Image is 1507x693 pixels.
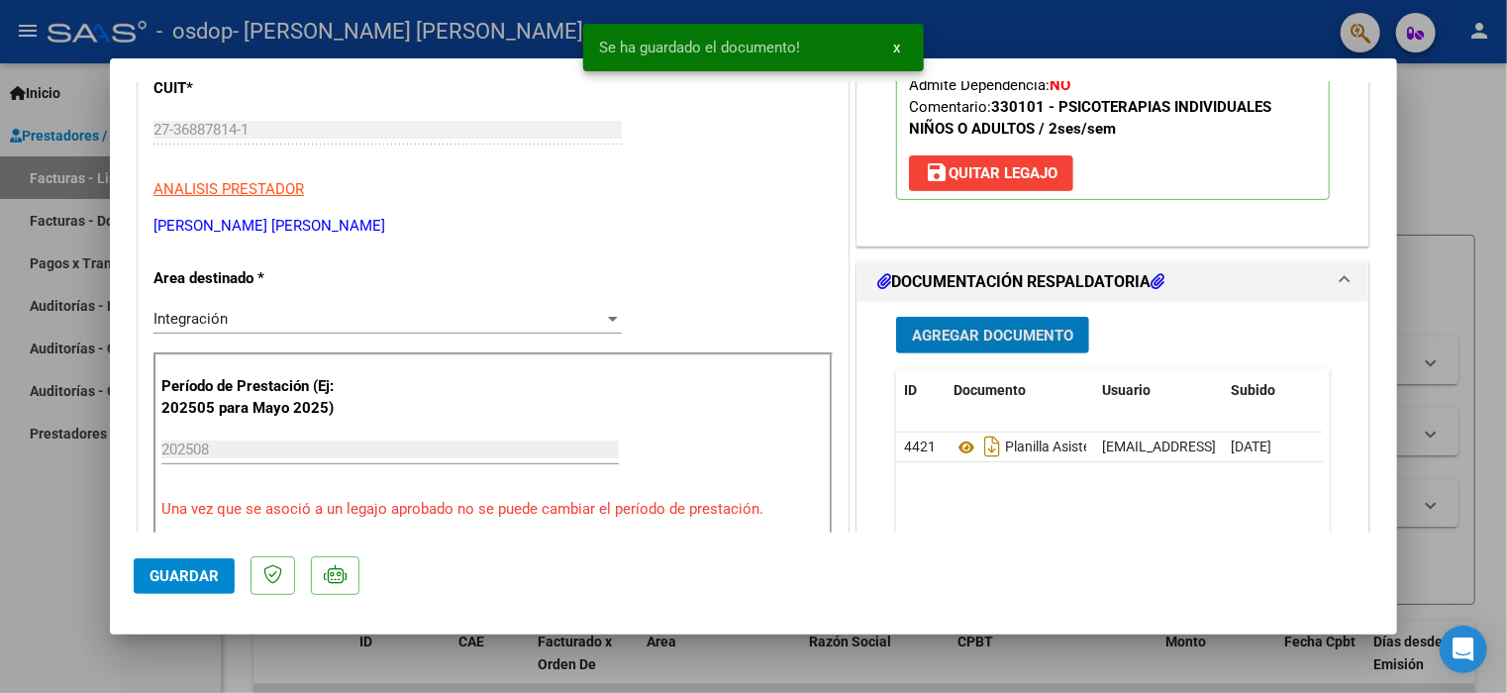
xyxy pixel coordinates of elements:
i: Descargar documento [979,431,1005,462]
span: ID [904,382,917,398]
span: Integración [153,310,228,328]
p: Período de Prestación (Ej: 202505 para Mayo 2025) [161,375,360,420]
span: Documento [954,382,1026,398]
mat-expansion-panel-header: DOCUMENTACIÓN RESPALDATORIA [857,262,1368,302]
span: Quitar Legajo [925,164,1057,182]
p: [PERSON_NAME] [PERSON_NAME] [153,215,833,238]
span: [DATE] [1231,439,1271,454]
button: Guardar [134,558,235,594]
p: Una vez que se asoció a un legajo aprobado no se puede cambiar el período de prestación. [161,498,825,521]
span: Usuario [1102,382,1151,398]
button: Agregar Documento [896,317,1089,353]
datatable-header-cell: Usuario [1094,369,1223,412]
button: x [877,30,916,65]
datatable-header-cell: Acción [1322,369,1421,412]
span: Guardar [150,567,219,585]
p: Area destinado * [153,267,357,290]
span: Subido [1231,382,1275,398]
button: Quitar Legajo [909,155,1073,191]
mat-icon: save [925,160,949,184]
strong: 330101 - PSICOTERAPIAS INDIVIDUALES NIÑOS O ADULTOS / 2ses/sem [909,98,1271,138]
span: Agregar Documento [912,327,1073,345]
span: ANALISIS PRESTADOR [153,180,304,198]
strong: NO [1050,76,1070,94]
datatable-header-cell: ID [896,369,946,412]
datatable-header-cell: Documento [946,369,1094,412]
span: Se ha guardado el documento! [599,38,800,57]
h1: DOCUMENTACIÓN RESPALDATORIA [877,270,1164,294]
span: 4421 [904,439,936,454]
span: Planilla Asistencia Agosto [954,440,1163,455]
span: x [893,39,900,56]
p: CUIT [153,77,357,100]
div: Open Intercom Messenger [1440,626,1487,673]
span: Comentario: [909,98,1271,138]
datatable-header-cell: Subido [1223,369,1322,412]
